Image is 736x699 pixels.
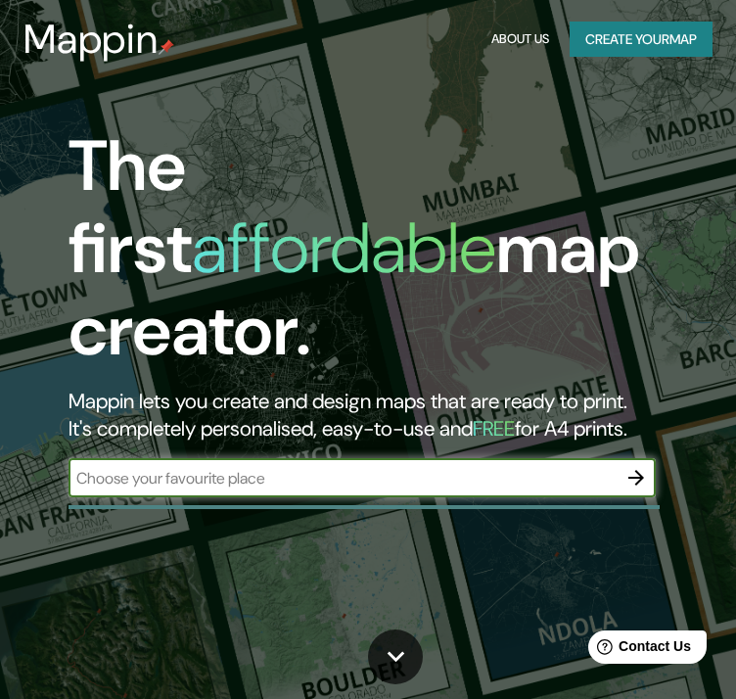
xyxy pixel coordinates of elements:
button: Create yourmap [570,22,713,58]
h2: Mappin lets you create and design maps that are ready to print. It's completely personalised, eas... [69,388,658,443]
h1: affordable [192,203,496,294]
img: mappin-pin [159,39,174,55]
h3: Mappin [23,16,159,63]
iframe: Help widget launcher [562,623,714,677]
h5: FREE [473,415,515,443]
button: About Us [486,22,554,58]
input: Choose your favourite place [69,467,617,489]
h1: The first map creator. [69,125,658,388]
